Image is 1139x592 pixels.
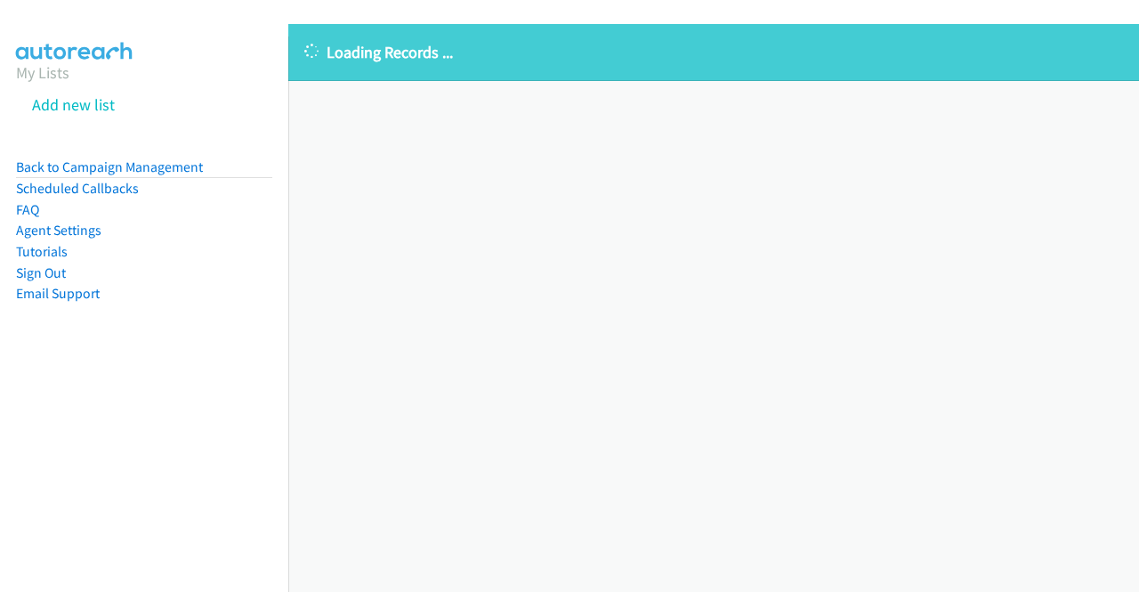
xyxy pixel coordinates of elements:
a: Email Support [16,285,100,302]
a: Scheduled Callbacks [16,180,139,197]
a: Sign Out [16,264,66,281]
a: Tutorials [16,243,68,260]
a: Add new list [32,94,115,115]
a: Back to Campaign Management [16,158,203,175]
a: Agent Settings [16,222,101,239]
a: FAQ [16,201,39,218]
a: My Lists [16,62,69,83]
p: Loading Records ... [304,40,1123,64]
